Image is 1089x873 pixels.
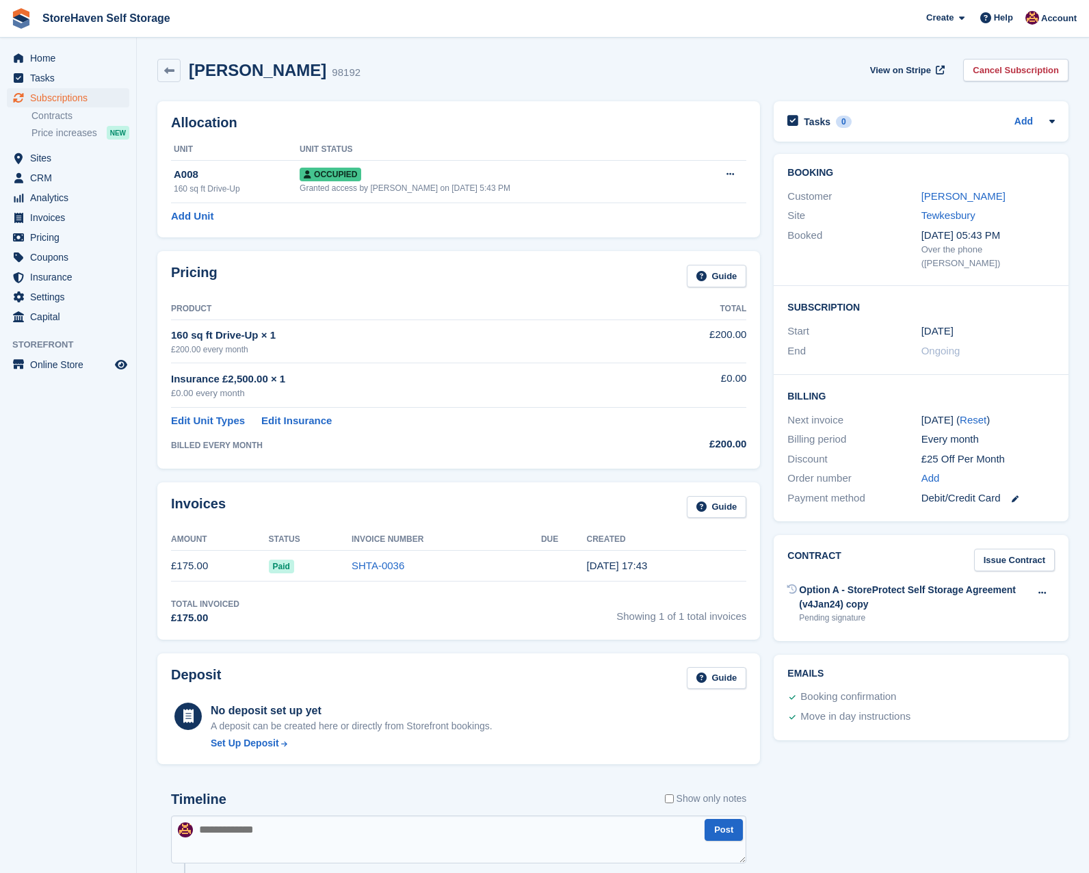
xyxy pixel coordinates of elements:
span: Showing 1 of 1 total invoices [616,598,746,626]
h2: Deposit [171,667,221,690]
a: StoreHaven Self Storage [37,7,176,29]
th: Status [269,529,352,551]
div: Set Up Deposit [211,736,279,751]
div: £0.00 every month [171,387,639,400]
div: Pending signature [799,612,1029,624]
div: Discount [787,452,921,467]
a: Add [921,471,940,486]
a: menu [7,307,129,326]
a: Guide [687,667,747,690]
span: Online Store [30,355,112,374]
p: A deposit can be created here or directly from Storefront bookings. [211,719,493,733]
div: Over the phone ([PERSON_NAME]) [921,243,1055,270]
div: A008 [174,167,300,183]
div: Booking confirmation [800,689,896,705]
span: Paid [269,560,294,573]
a: Guide [687,496,747,519]
a: menu [7,287,129,307]
span: View on Stripe [870,64,931,77]
a: Issue Contract [974,549,1055,571]
a: menu [7,228,129,247]
td: £200.00 [639,320,747,363]
span: Sites [30,148,112,168]
a: Set Up Deposit [211,736,493,751]
span: Tasks [30,68,112,88]
span: Account [1041,12,1077,25]
div: [DATE] 05:43 PM [921,228,1055,244]
span: Capital [30,307,112,326]
th: Invoice Number [352,529,541,551]
h2: Timeline [171,792,226,807]
div: Next invoice [787,413,921,428]
a: Edit Unit Types [171,413,245,429]
div: Billing period [787,432,921,447]
span: Settings [30,287,112,307]
div: £200.00 [639,436,747,452]
input: Show only notes [665,792,674,806]
a: menu [7,148,129,168]
a: menu [7,355,129,374]
a: [PERSON_NAME] [921,190,1006,202]
div: 160 sq ft Drive-Up × 1 [171,328,639,343]
h2: Booking [787,168,1055,179]
span: Analytics [30,188,112,207]
div: Start [787,324,921,339]
a: menu [7,268,129,287]
span: Pricing [30,228,112,247]
h2: Invoices [171,496,226,519]
a: Guide [687,265,747,287]
th: Unit [171,139,300,161]
th: Created [587,529,747,551]
a: menu [7,248,129,267]
a: Preview store [113,356,129,373]
div: Move in day instructions [800,709,910,725]
img: stora-icon-8386f47178a22dfd0bd8f6a31ec36ba5ce8667c1dd55bd0f319d3a0aa187defe.svg [11,8,31,29]
div: Order number [787,471,921,486]
div: Every month [921,432,1055,447]
a: SHTA-0036 [352,560,404,571]
div: Payment method [787,491,921,506]
a: Price increases NEW [31,125,129,140]
div: 160 sq ft Drive-Up [174,183,300,195]
img: Daniel Brooks [178,822,193,837]
time: 2025-07-26 16:43:04 UTC [587,560,648,571]
div: Total Invoiced [171,598,239,610]
span: Ongoing [921,345,960,356]
a: menu [7,68,129,88]
td: £0.00 [639,363,747,408]
a: Edit Insurance [261,413,332,429]
a: Cancel Subscription [963,59,1068,81]
a: menu [7,208,129,227]
img: Daniel Brooks [1025,11,1039,25]
label: Show only notes [665,792,747,806]
div: 98192 [332,65,360,81]
div: Booked [787,228,921,270]
span: Invoices [30,208,112,227]
th: Unit Status [300,139,693,161]
td: £175.00 [171,551,269,582]
a: menu [7,49,129,68]
div: Insurance £2,500.00 × 1 [171,372,639,387]
h2: Allocation [171,115,746,131]
h2: Tasks [804,116,830,128]
span: Storefront [12,338,136,352]
div: [DATE] ( ) [921,413,1055,428]
h2: Contract [787,549,841,571]
th: Amount [171,529,269,551]
span: Coupons [30,248,112,267]
a: menu [7,188,129,207]
span: Occupied [300,168,361,181]
span: Insurance [30,268,112,287]
a: Add Unit [171,209,213,224]
span: CRM [30,168,112,187]
h2: Emails [787,668,1055,679]
h2: Billing [787,389,1055,402]
h2: Subscription [787,300,1055,313]
div: £175.00 [171,610,239,626]
th: Total [639,298,747,320]
div: Site [787,208,921,224]
span: Help [994,11,1013,25]
div: End [787,343,921,359]
div: Granted access by [PERSON_NAME] on [DATE] 5:43 PM [300,182,693,194]
h2: Pricing [171,265,218,287]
